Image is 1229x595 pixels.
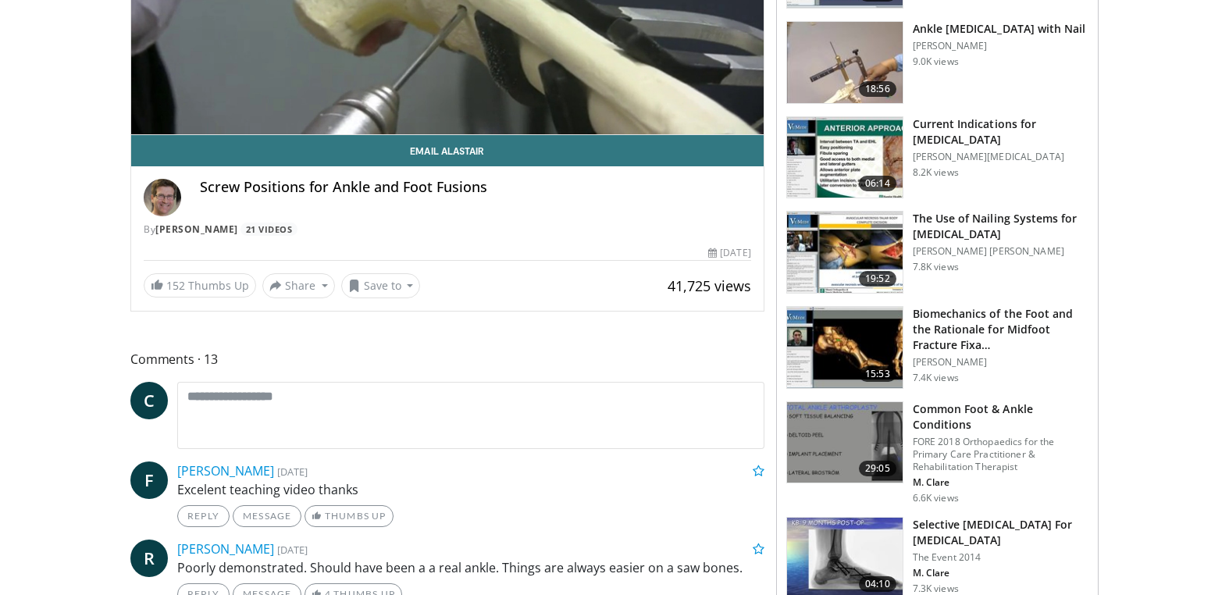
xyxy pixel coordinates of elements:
img: 08e4fd68-ad3e-4a26-8c77-94a65c417943.150x105_q85_crop-smart_upscale.jpg [787,117,903,198]
p: M. Clare [913,476,1088,489]
img: b88189cb-fcee-4eb4-9fae-86a5d421ad62.150x105_q85_crop-smart_upscale.jpg [787,307,903,388]
a: Email Alastair [131,135,764,166]
div: [DATE] [708,246,750,260]
h3: Selective [MEDICAL_DATA] For [MEDICAL_DATA] [913,517,1088,548]
p: FORE 2018 Orthopaedics for the Primary Care Practitioner & Rehabilitation Therapist [913,436,1088,473]
div: By [144,223,751,237]
p: 8.2K views [913,166,959,179]
a: [PERSON_NAME] [177,462,274,479]
h3: Ankle [MEDICAL_DATA] with Nail [913,21,1086,37]
p: [PERSON_NAME][MEDICAL_DATA] [913,151,1088,163]
small: [DATE] [277,465,308,479]
a: Message [233,505,301,527]
a: [PERSON_NAME] [177,540,274,558]
a: C [130,382,168,419]
a: 15:53 Biomechanics of the Foot and the Rationale for Midfoot Fracture Fixa… [PERSON_NAME] 7.4K views [786,306,1088,389]
h3: Current Indications for [MEDICAL_DATA] [913,116,1088,148]
a: 21 Videos [240,223,297,236]
a: 18:56 Ankle [MEDICAL_DATA] with Nail [PERSON_NAME] 9.0K views [786,21,1088,104]
p: M. Clare [913,567,1088,579]
p: 7.4K views [913,372,959,384]
span: Comments 13 [130,349,764,369]
a: F [130,461,168,499]
h3: Common Foot & Ankle Conditions [913,401,1088,433]
a: 29:05 Common Foot & Ankle Conditions FORE 2018 Orthopaedics for the Primary Care Practitioner & R... [786,401,1088,504]
a: 06:14 Current Indications for [MEDICAL_DATA] [PERSON_NAME][MEDICAL_DATA] 8.2K views [786,116,1088,199]
span: 04:10 [859,576,896,592]
button: Save to [341,273,421,298]
p: The Event 2014 [913,551,1088,564]
p: [PERSON_NAME] [913,356,1088,369]
img: b43ffa0a-ffe8-42ed-9d49-46302ff16f49.150x105_q85_crop-smart_upscale.jpg [787,212,903,293]
p: 9.0K views [913,55,959,68]
small: [DATE] [277,543,308,557]
p: 7.3K views [913,583,959,595]
h3: Biomechanics of the Foot and the Rationale for Midfoot Fracture Fixa… [913,306,1088,353]
a: 19:52 The Use of Nailing Systems for [MEDICAL_DATA] [PERSON_NAME] [PERSON_NAME] 7.8K views [786,211,1088,294]
span: 18:56 [859,81,896,97]
a: Reply [177,505,230,527]
img: 6ece7218-3b5d-40f5-ae19-d9dd7468f08b.150x105_q85_crop-smart_upscale.jpg [787,402,903,483]
span: 19:52 [859,271,896,287]
span: 29:05 [859,461,896,476]
p: [PERSON_NAME] [PERSON_NAME] [913,245,1088,258]
h3: The Use of Nailing Systems for [MEDICAL_DATA] [913,211,1088,242]
img: Avatar [144,179,181,216]
span: 152 [166,278,185,293]
a: [PERSON_NAME] [155,223,238,236]
p: Poorly demonstrated. Should have been a a real ankle. Things are always easier on a saw bones. [177,558,764,577]
a: R [130,540,168,577]
p: 6.6K views [913,492,959,504]
p: [PERSON_NAME] [913,40,1086,52]
button: Share [262,273,335,298]
span: 06:14 [859,176,896,191]
span: 41,725 views [668,276,751,295]
h4: Screw Positions for Ankle and Foot Fusions [200,179,751,196]
span: 15:53 [859,366,896,382]
p: 7.8K views [913,261,959,273]
p: Excelent teaching video thanks [177,480,764,499]
a: 152 Thumbs Up [144,273,256,297]
a: Thumbs Up [305,505,393,527]
img: 66dbdZ4l16WiJhSn4xMDoxOjBrO-I4W8.150x105_q85_crop-smart_upscale.jpg [787,22,903,103]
